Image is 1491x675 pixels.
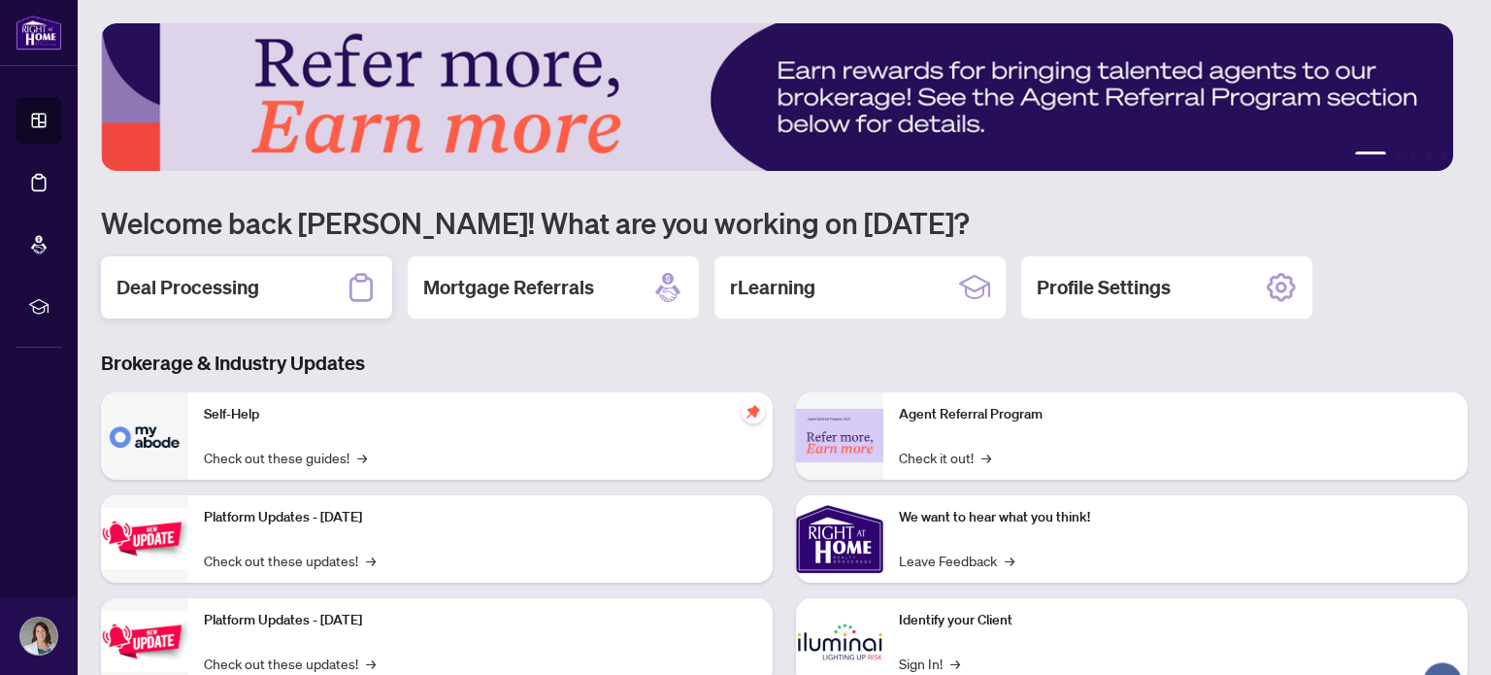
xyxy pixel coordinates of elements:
[1355,152,1386,159] button: 1
[116,274,259,301] h2: Deal Processing
[204,404,757,425] p: Self-Help
[796,495,883,583] img: We want to hear what you think!
[1441,152,1448,159] button: 5
[366,550,376,571] span: →
[796,409,883,462] img: Agent Referral Program
[899,507,1452,528] p: We want to hear what you think!
[730,274,815,301] h2: rLearning
[101,392,188,480] img: Self-Help
[204,447,367,468] a: Check out these guides!→
[1394,152,1402,159] button: 2
[101,204,1468,241] h1: Welcome back [PERSON_NAME]! What are you working on [DATE]?
[101,611,188,672] img: Platform Updates - July 8, 2025
[981,447,991,468] span: →
[899,610,1452,631] p: Identify your Client
[899,653,960,674] a: Sign In!→
[16,15,62,51] img: logo
[950,653,960,674] span: →
[204,507,757,528] p: Platform Updates - [DATE]
[423,274,594,301] h2: Mortgage Referrals
[101,350,1468,377] h3: Brokerage & Industry Updates
[899,447,991,468] a: Check it out!→
[899,404,1452,425] p: Agent Referral Program
[204,653,376,674] a: Check out these updates!→
[101,508,188,569] img: Platform Updates - July 21, 2025
[1425,152,1433,159] button: 4
[357,447,367,468] span: →
[1409,152,1417,159] button: 3
[742,400,765,423] span: pushpin
[1413,607,1472,665] button: Open asap
[20,618,57,655] img: Profile Icon
[101,23,1453,171] img: Slide 0
[899,550,1014,571] a: Leave Feedback→
[204,610,757,631] p: Platform Updates - [DATE]
[1037,274,1171,301] h2: Profile Settings
[366,653,376,674] span: →
[204,550,376,571] a: Check out these updates!→
[1005,550,1014,571] span: →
